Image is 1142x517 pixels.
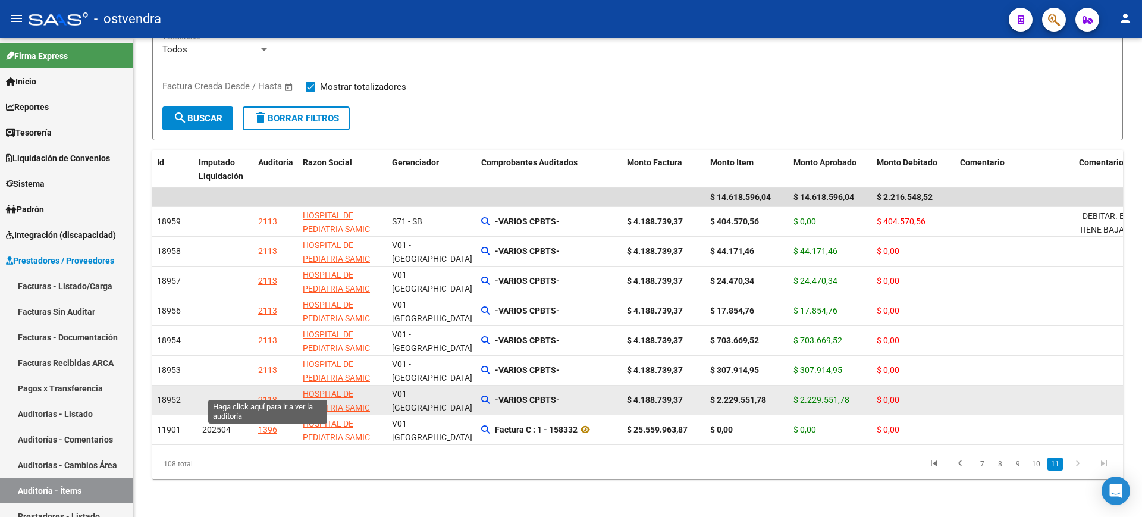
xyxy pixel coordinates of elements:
[973,454,991,474] li: page 7
[627,365,683,375] strong: $ 4.188.739,37
[793,395,849,405] span: $ 2.229.551,78
[173,113,222,124] span: Buscar
[194,150,253,189] datatable-header-cell: Imputado Liquidación
[162,44,187,55] span: Todos
[789,150,872,189] datatable-header-cell: Monto Aprobado
[877,192,933,202] span: $ 2.216.548,52
[877,246,899,256] span: $ 0,00
[392,240,472,264] span: V01 - [GEOGRAPHIC_DATA]
[94,6,161,32] span: - ostvendra
[303,270,370,320] span: HOSPITAL DE PEDIATRIA SAMIC "PROFESOR [PERSON_NAME]"
[303,419,370,469] span: HOSPITAL DE PEDIATRIA SAMIC "PROFESOR [PERSON_NAME]"
[258,215,277,228] div: 2113
[495,365,560,375] strong: -VARIOS CPBTS-
[6,126,52,139] span: Tesorería
[303,387,382,455] div: - 30615915544
[157,158,164,167] span: Id
[991,454,1009,474] li: page 8
[622,150,705,189] datatable-header-cell: Monto Factura
[258,393,277,407] div: 2113
[710,217,759,226] strong: $ 404.570,56
[283,80,296,94] button: Open calendar
[298,150,387,189] datatable-header-cell: Razon Social
[710,395,766,405] strong: $ 2.229.551,78
[392,330,472,353] span: V01 - [GEOGRAPHIC_DATA]
[1009,454,1027,474] li: page 9
[6,177,45,190] span: Sistema
[392,300,472,323] span: V01 - [GEOGRAPHIC_DATA]
[793,425,816,434] span: $ 0,00
[6,228,116,242] span: Integración (discapacidad)
[955,150,1074,189] datatable-header-cell: Comentario
[872,150,955,189] datatable-header-cell: Monto Debitado
[1093,458,1115,471] a: go to last page
[1118,11,1132,26] mat-icon: person
[793,336,842,345] span: $ 703.669,52
[157,336,181,345] span: 18954
[793,276,837,286] span: $ 24.470,34
[1066,458,1089,471] a: go to next page
[627,395,683,405] strong: $ 4.188.739,37
[392,419,472,442] span: V01 - [GEOGRAPHIC_DATA]
[258,364,277,377] div: 2113
[243,106,350,130] button: Borrar Filtros
[877,158,937,167] span: Monto Debitado
[710,246,754,256] strong: $ 44.171,46
[162,81,211,92] input: Fecha inicio
[960,158,1005,167] span: Comentario
[877,306,899,315] span: $ 0,00
[303,417,382,485] div: - 30615915544
[975,458,989,471] a: 7
[157,395,181,405] span: 18952
[6,152,110,165] span: Liquidación de Convenios
[793,246,837,256] span: $ 44.171,46
[258,158,293,167] span: Auditoría
[392,270,472,293] span: V01 - [GEOGRAPHIC_DATA]
[258,245,277,258] div: 2113
[710,158,754,167] span: Monto Item
[258,304,277,318] div: 2113
[392,359,472,383] span: V01 - [GEOGRAPHIC_DATA]
[793,217,816,226] span: $ 0,00
[710,336,759,345] strong: $ 703.669,52
[6,101,49,114] span: Reportes
[392,217,422,226] span: S71 - SB
[627,336,683,345] strong: $ 4.188.739,37
[157,425,181,434] span: 11901
[6,203,44,216] span: Padrón
[710,192,771,202] span: $ 14.618.596,04
[303,298,382,366] div: - 30615915544
[495,336,560,345] strong: -VARIOS CPBTS-
[303,389,370,439] span: HOSPITAL DE PEDIATRIA SAMIC "PROFESOR [PERSON_NAME]"
[1102,477,1130,505] div: Open Intercom Messenger
[152,449,344,479] div: 108 total
[392,389,472,412] span: V01 - [GEOGRAPHIC_DATA]
[705,150,789,189] datatable-header-cell: Monto Item
[303,211,370,261] span: HOSPITAL DE PEDIATRIA SAMIC "PROFESOR [PERSON_NAME]"
[157,306,181,315] span: 18956
[387,150,476,189] datatable-header-cell: Gerenciador
[157,246,181,256] span: 18958
[877,217,925,226] span: $ 404.570,56
[157,365,181,375] span: 18953
[1047,458,1063,471] a: 11
[173,111,187,125] mat-icon: search
[495,425,578,434] strong: Factura C : 1 - 158332
[253,111,268,125] mat-icon: delete
[303,239,382,306] div: - 30615915544
[202,425,231,434] span: 202504
[495,276,560,286] strong: -VARIOS CPBTS-
[303,158,352,167] span: Razon Social
[1027,454,1046,474] li: page 10
[627,425,688,434] strong: $ 25.559.963,87
[303,359,370,409] span: HOSPITAL DE PEDIATRIA SAMIC "PROFESOR [PERSON_NAME]"
[793,306,837,315] span: $ 17.854,76
[303,240,370,290] span: HOSPITAL DE PEDIATRIA SAMIC "PROFESOR [PERSON_NAME]"
[6,254,114,267] span: Prestadores / Proveedores
[710,425,733,434] strong: $ 0,00
[923,458,945,471] a: go to first page
[6,49,68,62] span: Firma Express
[793,158,857,167] span: Monto Aprobado
[710,365,759,375] strong: $ 307.914,95
[392,158,439,167] span: Gerenciador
